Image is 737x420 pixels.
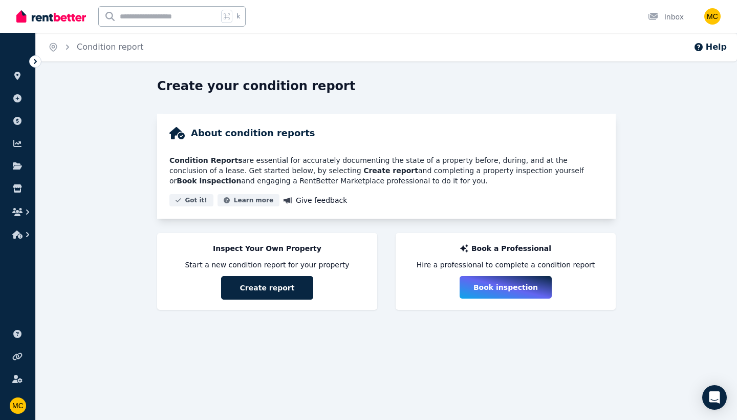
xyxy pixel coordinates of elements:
[213,243,321,254] p: Inspect Your Own Property
[417,260,595,270] span: Hire a professional to complete a condition report
[693,41,727,53] button: Help
[157,78,355,94] h1: Create your condition report
[185,260,349,270] span: Start a new condition report for your property
[169,194,213,206] button: Got it!
[704,8,721,25] img: Madelynn Connelly
[236,12,240,20] span: k
[10,397,26,414] img: Madelynn Connelly
[16,9,86,24] img: RentBetter
[363,166,418,175] strong: Create report
[471,243,551,254] p: Book a Professional
[218,194,279,206] button: Learn more
[169,156,242,164] strong: Condition Reports
[648,12,684,22] div: Inbox
[460,276,552,299] button: Book inspection
[169,155,603,186] p: are essential for accurately documenting the state of a property before, during, and at the concl...
[702,385,727,410] div: Open Intercom Messenger
[191,126,315,140] h2: About condition reports
[77,42,143,52] a: Condition report
[284,194,347,206] a: Give feedback
[36,33,156,61] nav: Breadcrumb
[177,177,241,185] strong: Book inspection
[221,276,313,300] button: Create report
